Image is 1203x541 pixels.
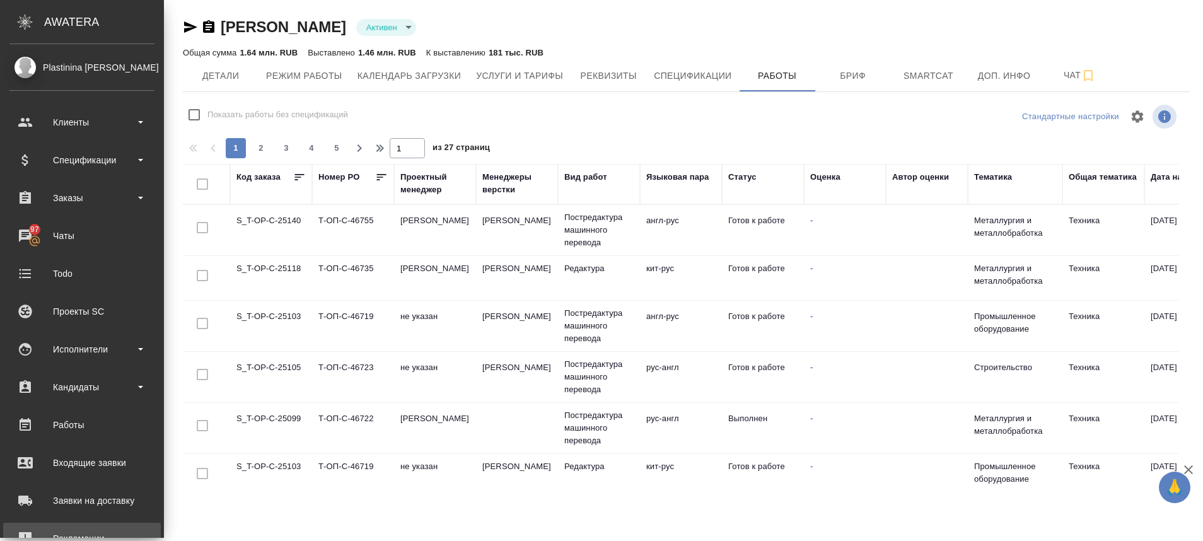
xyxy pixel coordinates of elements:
div: Заказы [9,189,154,207]
a: - [810,363,813,372]
span: Услуги и тарифы [476,68,563,84]
td: [PERSON_NAME] [476,304,558,348]
td: Т-ОП-С-46719 [312,454,394,498]
span: 4 [301,142,322,154]
td: [PERSON_NAME] [394,406,476,450]
svg: Подписаться [1081,68,1096,83]
td: Готов к работе [722,256,804,300]
div: Вид работ [564,171,607,183]
span: Smartcat [898,68,959,84]
a: Проекты SC [3,296,161,327]
td: [PERSON_NAME] [476,355,558,399]
td: Выполнен [722,406,804,450]
td: Т-ОП-С-46719 [312,304,394,348]
a: Входящие заявки [3,447,161,479]
div: Тематика [974,171,1012,183]
div: Todo [9,264,154,283]
a: [PERSON_NAME] [221,18,346,35]
td: S_T-OP-C-25099 [230,406,312,450]
a: Todo [3,258,161,289]
td: S_T-OP-C-25118 [230,256,312,300]
td: S_T-OP-C-25103 [230,304,312,348]
td: S_T-OP-C-25103 [230,454,312,498]
span: Спецификации [654,68,731,84]
td: англ-рус [640,208,722,252]
p: Постредактура машинного перевода [564,211,634,249]
button: Скопировать ссылку для ЯМессенджера [183,20,198,35]
div: Заявки на доставку [9,491,154,510]
td: [PERSON_NAME] [476,208,558,252]
span: Настроить таблицу [1122,102,1153,132]
div: Спецификации [9,151,154,170]
p: Металлургия и металлобработка [974,262,1056,288]
div: Языковая пара [646,171,709,183]
div: Проекты SC [9,302,154,321]
td: не указан [394,454,476,498]
span: Посмотреть информацию [1153,105,1179,129]
td: Готов к работе [722,304,804,348]
td: Техника [1062,406,1144,450]
div: Чаты [9,226,154,245]
a: - [810,462,813,471]
a: - [810,414,813,423]
span: 97 [23,223,47,236]
div: Проектный менеджер [400,171,470,196]
td: Т-ОП-С-46723 [312,355,394,399]
button: 🙏 [1159,472,1190,503]
p: Выставлено [308,48,358,57]
span: Реквизиты [578,68,639,84]
span: 2 [251,142,271,154]
span: Бриф [823,68,883,84]
button: 4 [301,138,322,158]
div: Входящие заявки [9,453,154,472]
div: Статус [728,171,757,183]
p: Постредактура машинного перевода [564,307,634,345]
span: 3 [276,142,296,154]
td: S_T-OP-C-25105 [230,355,312,399]
span: 5 [327,142,347,154]
a: Работы [3,409,161,441]
td: рус-англ [640,355,722,399]
div: Клиенты [9,113,154,132]
td: S_T-OP-C-25140 [230,208,312,252]
p: Постредактура машинного перевода [564,358,634,396]
td: Техника [1062,304,1144,348]
td: [PERSON_NAME] [394,256,476,300]
p: Промышленное оборудование [974,460,1056,486]
span: 🙏 [1164,474,1185,501]
td: Техника [1062,208,1144,252]
td: не указан [394,355,476,399]
button: 3 [276,138,296,158]
td: Техника [1062,454,1144,498]
td: кит-рус [640,256,722,300]
td: Т-ОП-С-46722 [312,406,394,450]
td: кит-рус [640,454,722,498]
p: 1.46 млн. RUB [358,48,416,57]
td: [PERSON_NAME] [476,454,558,498]
div: Исполнители [9,340,154,359]
a: Заявки на доставку [3,485,161,516]
div: Оценка [810,171,840,183]
div: Активен [356,19,416,36]
a: - [810,264,813,273]
p: Металлургия и металлобработка [974,412,1056,438]
div: Автор оценки [892,171,949,183]
td: [PERSON_NAME] [394,208,476,252]
div: Plastinina [PERSON_NAME] [9,61,154,74]
td: Готов к работе [722,208,804,252]
a: - [810,216,813,225]
p: Постредактура машинного перевода [564,409,634,447]
p: Редактура [564,460,634,473]
td: Т-ОП-С-46755 [312,208,394,252]
span: Календарь загрузки [357,68,462,84]
p: Редактура [564,262,634,275]
div: AWATERA [44,9,164,35]
td: Готов к работе [722,355,804,399]
a: - [810,311,813,321]
span: Доп. инфо [974,68,1035,84]
p: 181 тыс. RUB [489,48,543,57]
div: Работы [9,416,154,434]
p: Промышленное оборудование [974,310,1056,335]
span: Показать работы без спецификаций [207,108,348,121]
span: Детали [190,68,251,84]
